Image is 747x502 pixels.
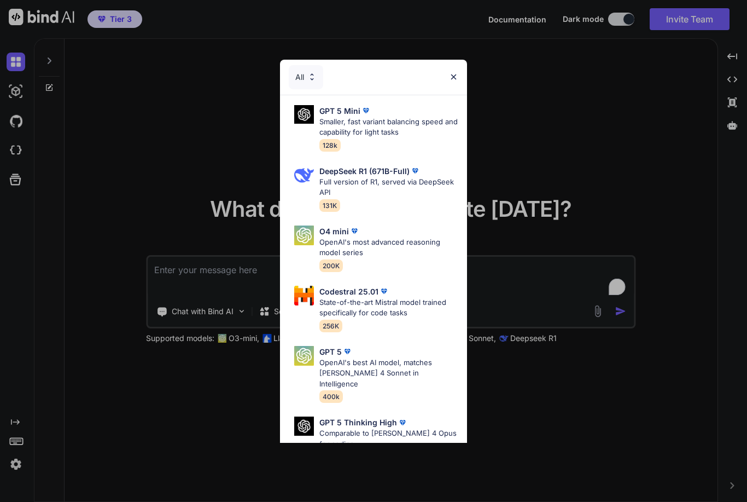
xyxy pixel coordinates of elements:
span: 128k [319,139,341,152]
p: OpenAI's most advanced reasoning model series [319,237,458,258]
img: premium [378,286,389,297]
img: Pick Models [294,165,314,185]
p: GPT 5 [319,346,342,357]
img: Pick Models [294,105,314,124]
p: OpenAI's best AI model, matches [PERSON_NAME] 4 Sonnet in Intelligence [319,357,458,390]
img: premium [360,105,371,116]
span: 200K [319,259,343,272]
span: 256K [319,320,342,332]
img: premium [342,346,353,357]
p: Codestral 25.01 [319,286,378,297]
img: Pick Models [294,286,314,305]
img: close [449,72,458,82]
img: premium [410,165,421,176]
span: 131K [319,199,340,212]
p: DeepSeek R1 (671B-Full) [319,165,410,177]
p: GPT 5 Mini [319,105,360,117]
img: premium [397,417,408,428]
p: Comparable to [PERSON_NAME] 4 Opus for coding [319,428,458,449]
img: Pick Models [294,226,314,245]
img: Pick Models [294,346,314,366]
span: 400k [319,390,343,403]
div: All [289,65,323,89]
img: Pick Models [307,72,317,82]
p: Full version of R1, served via DeepSeek API [319,177,458,198]
p: O4 mini [319,226,349,237]
p: State-of-the-art Mistral model trained specifically for code tasks [319,297,458,319]
img: premium [349,226,360,236]
img: Pick Models [294,417,314,436]
p: Smaller, fast variant balancing speed and capability for light tasks [319,117,458,138]
p: GPT 5 Thinking High [319,417,397,428]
